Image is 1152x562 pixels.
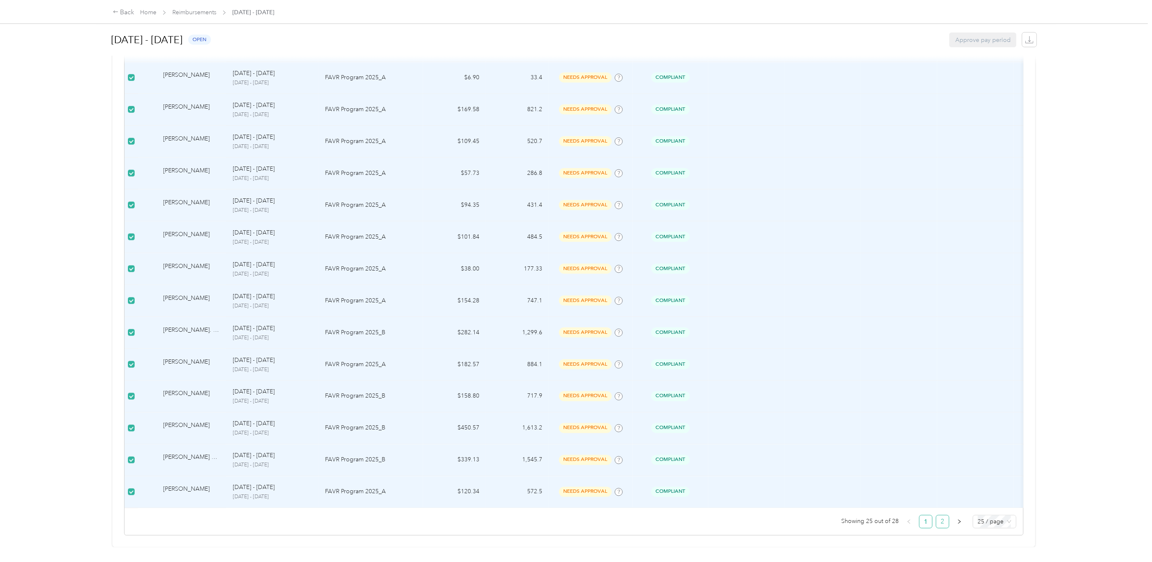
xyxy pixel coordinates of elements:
span: needs approval [559,328,612,337]
span: needs approval [559,200,612,210]
div: [PERSON_NAME]. [PERSON_NAME] [163,325,219,340]
td: FAVR Program 2025_A [318,285,423,317]
p: [DATE] - [DATE] [233,292,275,301]
p: [DATE] - [DATE] [233,419,275,429]
p: FAVR Program 2025_B [325,424,416,433]
li: Next Page [953,515,966,528]
td: $339.13 [423,445,486,476]
span: Compliant [651,487,690,497]
td: FAVR Program 2025_A [318,349,423,381]
p: [DATE] - [DATE] [233,334,312,342]
span: Compliant [651,391,690,401]
td: $109.45 [423,126,486,158]
p: [DATE] - [DATE] [233,271,312,278]
td: 884.1 [486,349,549,381]
span: Compliant [651,455,690,465]
a: Reimbursements [172,9,216,16]
span: [DATE] - [DATE] [232,8,274,17]
div: [PERSON_NAME] [163,230,219,245]
div: [PERSON_NAME] [163,70,219,85]
td: $169.58 [423,94,486,126]
span: needs approval [559,391,612,401]
td: 431.4 [486,190,549,221]
td: 33.4 [486,62,549,94]
p: [DATE] - [DATE] [233,366,312,374]
div: [PERSON_NAME] [163,134,219,149]
td: FAVR Program 2025_A [318,94,423,126]
a: 2 [936,515,949,528]
p: FAVR Program 2025_A [325,232,416,242]
td: $101.84 [423,221,486,253]
button: right [953,515,966,528]
span: needs approval [559,232,612,242]
td: FAVR Program 2025_A [318,221,423,253]
div: [PERSON_NAME] [163,389,219,404]
p: FAVR Program 2025_A [325,296,416,305]
span: Compliant [651,168,690,178]
div: Page Size [973,515,1017,528]
p: [DATE] - [DATE] [233,101,275,110]
span: Compliant [651,104,690,114]
p: FAVR Program 2025_A [325,360,416,369]
p: [DATE] - [DATE] [233,356,275,365]
span: needs approval [559,73,612,82]
p: [DATE] - [DATE] [233,111,312,119]
li: 1 [919,515,933,528]
p: [DATE] - [DATE] [233,483,275,492]
td: $158.80 [423,381,486,413]
a: Home [140,9,156,16]
td: $154.28 [423,285,486,317]
td: 484.5 [486,221,549,253]
span: left [907,519,912,524]
p: [DATE] - [DATE] [233,494,312,501]
p: [DATE] - [DATE] [233,430,312,437]
p: FAVR Program 2025_A [325,264,416,273]
div: [PERSON_NAME] May [163,453,219,468]
div: [PERSON_NAME] [163,102,219,117]
td: $450.57 [423,413,486,445]
p: [DATE] - [DATE] [233,302,312,310]
p: [DATE] - [DATE] [233,133,275,142]
div: [PERSON_NAME] [163,421,219,436]
li: Previous Page [902,515,916,528]
span: needs approval [559,264,612,273]
p: FAVR Program 2025_A [325,73,416,82]
div: [PERSON_NAME] [163,166,219,181]
div: Back [113,8,135,18]
td: 821.2 [486,94,549,126]
p: [DATE] - [DATE] [233,207,312,214]
td: FAVR Program 2025_A [318,158,423,190]
p: [DATE] - [DATE] [233,260,275,269]
h1: [DATE] - [DATE] [111,30,182,50]
span: needs approval [559,104,612,114]
td: $6.90 [423,62,486,94]
p: [DATE] - [DATE] [233,239,312,246]
span: Compliant [651,73,690,82]
td: $282.14 [423,317,486,349]
span: needs approval [559,423,612,433]
td: 286.8 [486,158,549,190]
p: [DATE] - [DATE] [233,228,275,237]
p: FAVR Program 2025_A [325,200,416,210]
p: FAVR Program 2025_B [325,455,416,465]
td: FAVR Program 2025_A [318,476,423,508]
span: needs approval [559,487,612,497]
div: [PERSON_NAME] [163,198,219,213]
td: FAVR Program 2025_B [318,381,423,413]
td: FAVR Program 2025_B [318,317,423,349]
span: open [188,35,211,44]
p: [DATE] - [DATE] [233,324,275,333]
span: needs approval [559,136,612,146]
td: FAVR Program 2025_B [318,445,423,476]
p: FAVR Program 2025_B [325,392,416,401]
p: [DATE] - [DATE] [233,143,312,151]
td: 1,299.6 [486,317,549,349]
span: Compliant [651,136,690,146]
p: [DATE] - [DATE] [233,388,275,397]
p: [DATE] - [DATE] [233,69,275,78]
span: Compliant [651,359,690,369]
span: Compliant [651,264,690,273]
td: $94.35 [423,190,486,221]
span: Compliant [651,423,690,433]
